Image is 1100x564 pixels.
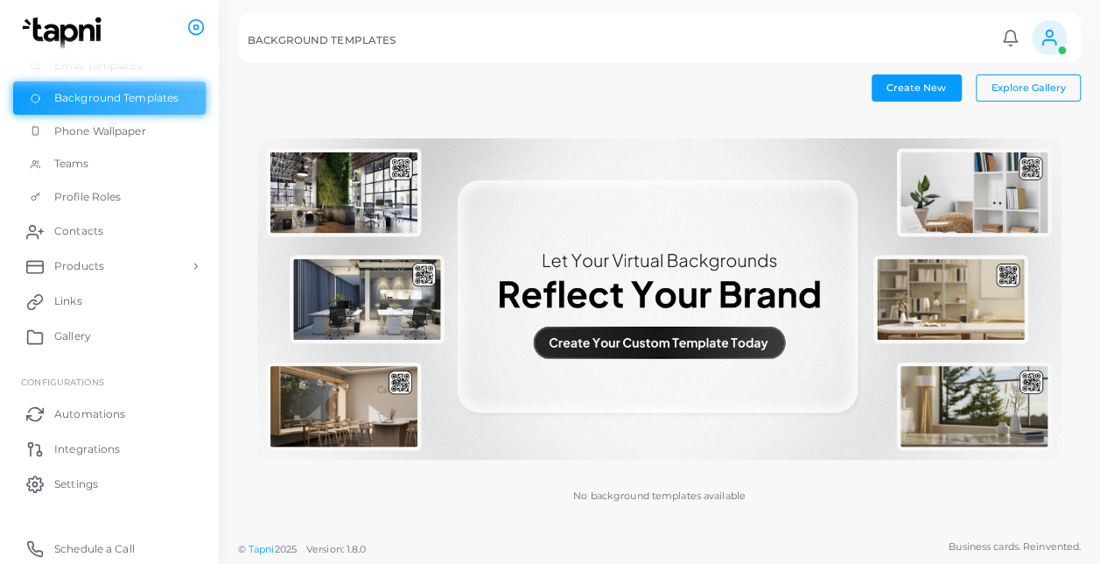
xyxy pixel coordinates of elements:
h5: BACKGROUND TEMPLATES [248,34,396,46]
a: Settings [13,466,206,501]
a: Automations [13,396,206,431]
span: Contacts [54,223,103,239]
span: Schedule a Call [54,541,135,557]
a: Gallery [13,319,206,354]
span: 2025 [274,542,296,557]
span: Email Templates [54,58,143,74]
span: Phone Wallpaper [54,123,146,139]
p: No background templates available [573,489,746,504]
span: Create New [886,81,946,94]
button: Create New [872,74,962,101]
button: Explore Gallery [976,74,1081,101]
span: Products [54,258,104,274]
span: Profile Roles [54,189,121,205]
a: Background Templates [13,81,206,115]
a: Products [13,249,206,284]
span: Configurations [21,377,104,387]
a: Tapni [249,543,275,555]
a: Phone Wallpaper [13,115,206,148]
span: Teams [54,156,89,172]
a: Teams [13,147,206,180]
span: Gallery [54,328,91,344]
span: © [238,542,366,557]
span: Explore Gallery [991,81,1066,94]
span: Version: 1.8.0 [306,543,367,555]
img: No background templates [257,138,1061,461]
img: logo [16,17,113,49]
span: Settings [54,476,98,492]
a: Integrations [13,431,206,466]
a: Contacts [13,214,206,249]
span: Background Templates [54,90,179,106]
span: Automations [54,406,125,422]
a: Email Templates [13,49,206,82]
span: Business cards. Reinvented. [949,539,1081,554]
span: Integrations [54,441,120,457]
a: Profile Roles [13,180,206,214]
span: Links [54,293,82,309]
a: Links [13,284,206,319]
